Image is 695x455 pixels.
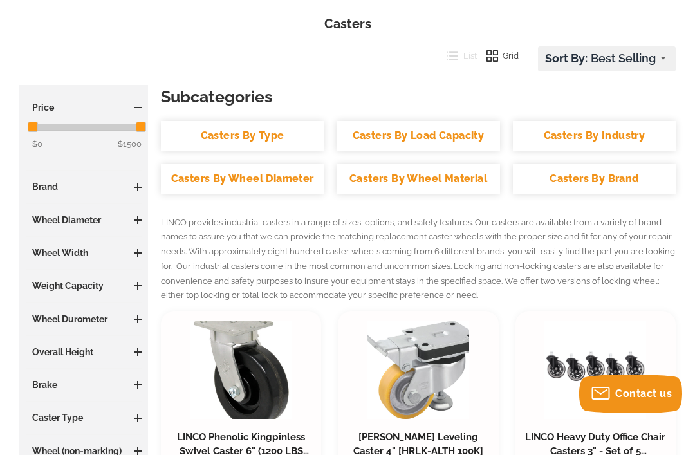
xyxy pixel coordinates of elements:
[26,180,142,193] h3: Brand
[513,121,676,151] a: Casters By Industry
[26,279,142,292] h3: Weight Capacity
[337,164,499,194] a: Casters By Wheel Material
[26,101,142,114] h3: Price
[161,121,324,151] a: Casters By Type
[26,214,142,227] h3: Wheel Diameter
[615,387,672,400] span: Contact us
[26,246,142,259] h3: Wheel Width
[477,46,519,66] button: Grid
[26,346,142,358] h3: Overall Height
[118,137,142,151] span: $1500
[32,139,42,149] span: $0
[437,46,477,66] button: List
[161,164,324,194] a: Casters By Wheel Diameter
[26,411,142,424] h3: Caster Type
[161,216,676,304] p: LINCO provides industrial casters in a range of sizes, options, and safety features. Our casters ...
[579,375,682,413] button: Contact us
[337,121,499,151] a: Casters By Load Capacity
[26,313,142,326] h3: Wheel Durometer
[26,378,142,391] h3: Brake
[19,15,676,33] h1: Casters
[513,164,676,194] a: Casters By Brand
[161,85,676,108] h3: Subcategories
